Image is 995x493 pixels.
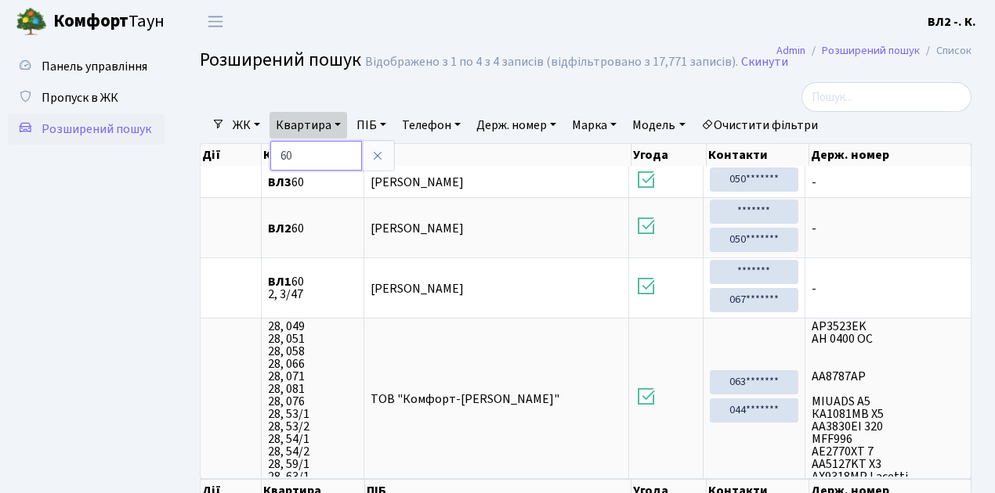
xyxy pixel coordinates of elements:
div: Відображено з 1 по 4 з 4 записів (відфільтровано з 17,771 записів). [365,55,738,70]
b: Комфорт [53,9,128,34]
span: [PERSON_NAME] [371,174,464,191]
a: Модель [626,112,691,139]
input: Пошук... [801,82,971,112]
span: Пропуск в ЖК [42,89,118,106]
th: Угода [631,144,707,166]
b: ВЛ2 [268,220,291,237]
span: Розширений пошук [42,121,151,138]
a: ЖК [226,112,266,139]
a: Панель управління [8,51,165,82]
th: ПІБ [365,144,631,166]
span: Розширений пошук [200,46,361,74]
a: Розширений пошук [8,113,165,145]
a: Марка [566,112,623,139]
a: Скинути [741,55,788,70]
b: ВЛ3 [268,174,291,191]
span: ТОВ "Комфорт-[PERSON_NAME]" [371,390,559,408]
span: - [812,176,964,189]
b: ВЛ1 [268,273,291,290]
span: [PERSON_NAME] [371,220,464,237]
span: - [812,222,964,235]
span: Панель управління [42,58,147,75]
th: Контакти [707,144,809,166]
a: Admin [776,42,805,59]
a: Пропуск в ЖК [8,82,165,113]
a: Квартира [270,112,347,139]
button: Переключити навігацію [196,9,235,34]
span: 60 [268,176,357,189]
span: Таун [53,9,165,35]
a: Держ. номер [470,112,563,139]
span: AP3523EK АН 0400 ОС АА8787АР MIUADS A5 КА1081МВ X5 АА3830ЕІ 320 MFF996 AE2770XT 7 AA5127KT X3 AX9... [812,320,964,477]
nav: breadcrumb [753,34,995,67]
a: ПІБ [350,112,393,139]
th: Дії [201,144,262,166]
span: 60 [268,222,357,235]
img: logo.png [16,6,47,38]
th: Квартира [262,144,365,166]
th: Держ. номер [809,144,971,166]
a: Телефон [396,112,467,139]
a: Розширений пошук [822,42,920,59]
span: 60 2, 3/47 [268,275,357,300]
a: ВЛ2 -. К. [928,13,976,31]
span: - [812,282,964,295]
li: Список [920,42,971,59]
a: Очистити фільтри [695,112,824,139]
span: [PERSON_NAME] [371,280,464,297]
span: 28, 049 28, 051 28, 058 28, 066 28, 071 28, 081 28, 076 28, 53/1 28, 53/2 28, 54/1 28, 54/2 28, 5... [268,320,357,477]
